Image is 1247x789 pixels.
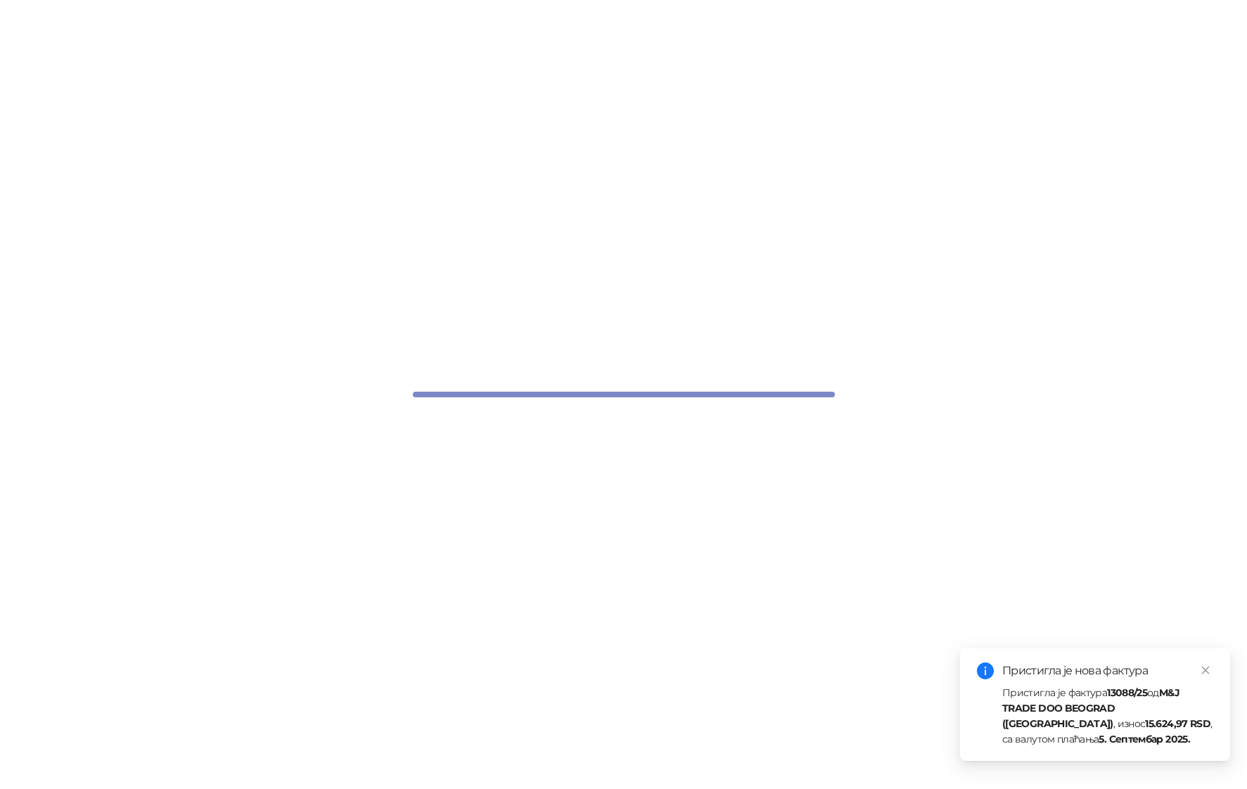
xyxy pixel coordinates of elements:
[1145,717,1210,730] strong: 15.624,97 RSD
[1002,662,1213,679] div: Пристигла је нова фактура
[1107,686,1147,699] strong: 13088/25
[977,662,994,679] span: info-circle
[1198,662,1213,678] a: Close
[1099,733,1189,745] strong: 5. Септембар 2025.
[1002,685,1213,747] div: Пристигла је фактура од , износ , са валутом плаћања
[1002,686,1179,730] strong: M&J TRADE DOO BEOGRAD ([GEOGRAPHIC_DATA])
[1201,665,1210,675] span: close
